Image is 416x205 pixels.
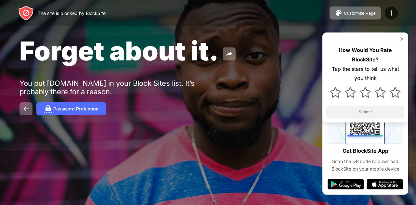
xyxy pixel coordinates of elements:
[36,102,106,115] button: Password Protection
[19,123,173,197] iframe: Banner
[399,36,404,42] img: rate-us-close.svg
[343,146,388,156] div: Get BlockSite App
[326,45,404,64] div: How Would You Rate BlockSite?
[335,9,343,17] img: pallet.svg
[328,179,364,189] img: google-play.svg
[367,179,403,189] img: app-store.svg
[330,6,381,19] button: Customize Page
[330,87,341,98] img: star.svg
[390,87,401,98] img: star.svg
[328,158,403,173] div: Scan the QR code to download BlockSite on your mobile device
[326,64,404,83] div: Tap the stars to tell us what you think
[225,50,233,58] img: share.svg
[326,106,404,119] button: Submit
[19,35,219,67] span: Forget about it.
[19,79,220,96] div: You put [DOMAIN_NAME] in your Block Sites list. It’s probably there for a reason.
[387,9,395,17] img: menu-icon.svg
[345,87,356,98] img: star.svg
[22,105,30,113] img: back.svg
[44,105,52,113] img: password.svg
[375,87,386,98] img: star.svg
[344,11,376,16] div: Customize Page
[53,106,98,111] div: Password Protection
[38,10,106,16] div: The site is blocked by BlockSite
[18,5,34,21] img: header-logo.svg
[360,87,371,98] img: star.svg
